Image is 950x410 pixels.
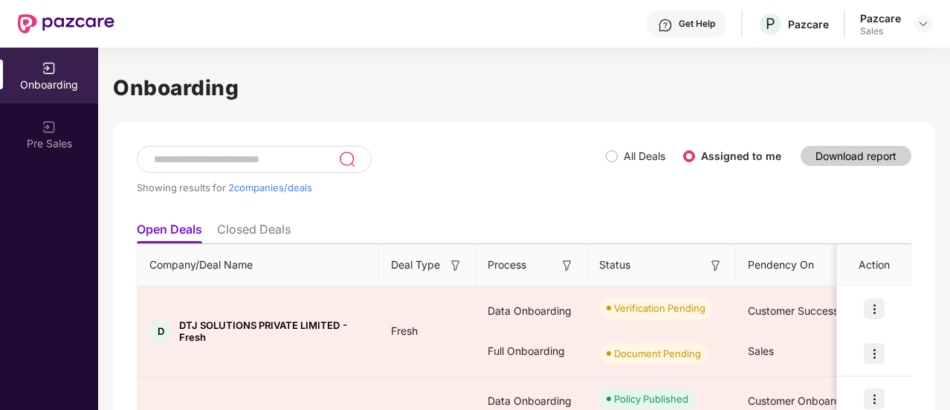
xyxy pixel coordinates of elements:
span: DTJ SOLUTIONS PRIVATE LIMITED - Fresh [179,319,367,343]
div: Pazcare [860,11,901,25]
img: svg+xml;base64,PHN2ZyBpZD0iSGVscC0zMngzMiIgeG1sbnM9Imh0dHA6Ly93d3cudzMub3JnLzIwMDAvc3ZnIiB3aWR0aD... [658,18,673,33]
img: svg+xml;base64,PHN2ZyB3aWR0aD0iMjQiIGhlaWdodD0iMjUiIHZpZXdCb3g9IjAgMCAyNCAyNSIgZmlsbD0ibm9uZSIgeG... [338,150,355,168]
div: Policy Published [614,391,688,406]
div: Document Pending [614,346,701,361]
img: svg+xml;base64,PHN2ZyB3aWR0aD0iMTYiIGhlaWdodD0iMTYiIHZpZXdCb3g9IjAgMCAxNiAxNiIgZmlsbD0ibm9uZSIgeG... [560,258,575,273]
img: icon [864,298,885,319]
span: Status [599,257,630,273]
div: Full Onboarding [476,331,587,371]
img: svg+xml;base64,PHN2ZyB3aWR0aD0iMjAiIGhlaWdodD0iMjAiIHZpZXdCb3g9IjAgMCAyMCAyMCIgZmlsbD0ibm9uZSIgeG... [42,120,56,135]
label: All Deals [624,150,665,162]
span: 2 companies/deals [228,182,312,193]
li: Open Deals [137,222,202,243]
img: icon [864,343,885,364]
span: Customer Onboarding [748,394,856,407]
img: svg+xml;base64,PHN2ZyB3aWR0aD0iMTYiIGhlaWdodD0iMTYiIHZpZXdCb3g9IjAgMCAxNiAxNiIgZmlsbD0ibm9uZSIgeG... [448,258,463,273]
img: New Pazcare Logo [18,14,114,33]
span: Fresh [379,324,430,337]
button: Download report [801,146,911,166]
span: Customer Success [748,304,838,317]
span: Deal Type [391,257,440,273]
img: icon [864,388,885,409]
span: Pendency On [748,257,814,273]
div: Pazcare [788,17,829,31]
label: Assigned to me [701,150,781,162]
h1: Onboarding [113,71,935,104]
div: Verification Pending [614,301,705,315]
img: svg+xml;base64,PHN2ZyB3aWR0aD0iMTYiIGhlaWdodD0iMTYiIHZpZXdCb3g9IjAgMCAxNiAxNiIgZmlsbD0ibm9uZSIgeG... [708,258,723,273]
span: P [766,15,775,33]
div: Sales [860,25,901,37]
div: Showing results for [137,182,606,193]
th: Action [837,245,911,286]
div: Get Help [679,18,715,30]
li: Closed Deals [217,222,291,243]
span: Sales [748,345,774,357]
span: Process [488,257,526,273]
img: svg+xml;base64,PHN2ZyBpZD0iRHJvcGRvd24tMzJ4MzIiIHhtbG5zPSJodHRwOi8vd3d3LnczLm9yZy8yMDAwL3N2ZyIgd2... [917,18,929,30]
div: D [149,320,172,342]
div: Data Onboarding [476,291,587,331]
img: svg+xml;base64,PHN2ZyB3aWR0aD0iMjAiIGhlaWdodD0iMjAiIHZpZXdCb3g9IjAgMCAyMCAyMCIgZmlsbD0ibm9uZSIgeG... [42,61,56,76]
th: Company/Deal Name [138,245,379,286]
